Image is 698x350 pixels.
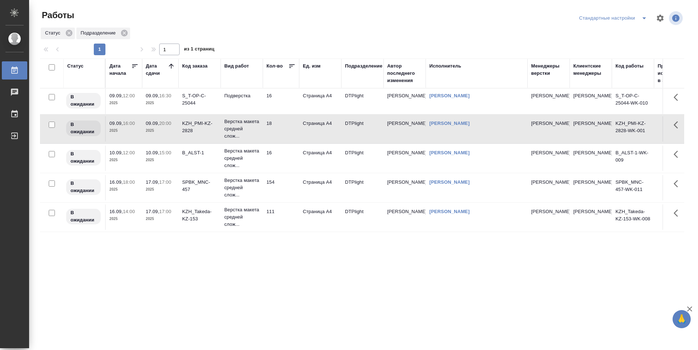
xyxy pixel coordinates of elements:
[429,62,461,70] div: Исполнитель
[612,175,654,200] td: SPBK_MNC-457-WK-011
[303,62,321,70] div: Ед. изм
[65,92,101,109] div: Исполнитель назначен, приступать к работе пока рано
[263,175,299,200] td: 154
[531,120,566,127] p: [PERSON_NAME]
[146,186,175,193] p: 2025
[669,204,687,222] button: Здесь прячутся важные кнопки
[182,120,217,134] div: KZH_PMI-KZ-2828
[146,209,159,214] p: 17.09,
[531,179,566,186] p: [PERSON_NAME]
[65,149,101,166] div: Исполнитель назначен, приступать к работе пока рано
[570,116,612,142] td: [PERSON_NAME]
[263,146,299,171] td: 16
[531,149,566,156] p: [PERSON_NAME]
[669,146,687,163] button: Здесь прячутся важные кнопки
[570,204,612,230] td: [PERSON_NAME]
[76,28,130,39] div: Подразделение
[146,62,168,77] div: Дата сдачи
[146,99,175,107] p: 2025
[224,118,259,140] p: Верстка макета средней слож...
[341,116,384,142] td: DTPlight
[612,89,654,114] td: S_T-OP-C-25044-WK-010
[299,175,341,200] td: Страница А4
[669,11,684,25] span: Посмотреть информацию
[182,208,217,223] div: KZH_Takeda-KZ-153
[669,89,687,106] button: Здесь прячутся важные кнопки
[182,62,208,70] div: Код заказа
[65,208,101,225] div: Исполнитель назначен, приступать к работе пока рано
[146,121,159,126] p: 09.09,
[263,204,299,230] td: 111
[224,92,259,99] p: Подверстка
[345,62,382,70] div: Подразделение
[341,89,384,114] td: DTPlight
[570,89,612,114] td: [PERSON_NAME]
[71,93,96,108] p: В ожидании
[577,12,651,24] div: split button
[341,175,384,200] td: DTPlight
[40,9,74,21] span: Работы
[123,209,135,214] p: 14:00
[146,156,175,164] p: 2025
[109,121,123,126] p: 09.09,
[65,179,101,196] div: Исполнитель назначен, приступать к работе пока рано
[182,149,217,156] div: B_ALST-1
[266,62,283,70] div: Кол-во
[123,150,135,155] p: 12:00
[224,147,259,169] p: Верстка макета средней слож...
[182,179,217,193] div: SPBK_MNC-457
[615,62,643,70] div: Код работы
[123,93,135,98] p: 12:00
[341,204,384,230] td: DTPlight
[159,209,171,214] p: 17:00
[109,99,139,107] p: 2025
[263,116,299,142] td: 18
[669,116,687,134] button: Здесь прячутся важные кнопки
[669,175,687,192] button: Здесь прячутся важные кнопки
[299,116,341,142] td: Страница А4
[531,62,566,77] div: Менеджеры верстки
[384,116,426,142] td: [PERSON_NAME]
[182,92,217,107] div: S_T-OP-C-25044
[71,180,96,194] p: В ожидании
[673,310,691,328] button: 🙏
[341,146,384,171] td: DTPlight
[146,215,175,223] p: 2025
[429,209,470,214] a: [PERSON_NAME]
[67,62,84,70] div: Статус
[224,177,259,199] p: Верстка макета средней слож...
[184,45,214,55] span: из 1 страниц
[384,89,426,114] td: [PERSON_NAME]
[146,179,159,185] p: 17.09,
[531,92,566,99] p: [PERSON_NAME]
[612,116,654,142] td: KZH_PMI-KZ-2828-WK-001
[109,215,139,223] p: 2025
[146,93,159,98] p: 09.09,
[384,204,426,230] td: [PERSON_NAME]
[109,156,139,164] p: 2025
[429,121,470,126] a: [PERSON_NAME]
[224,206,259,228] p: Верстка макета средней слож...
[71,150,96,165] p: В ожидании
[109,62,131,77] div: Дата начала
[531,208,566,215] p: [PERSON_NAME]
[146,127,175,134] p: 2025
[81,29,118,37] p: Подразделение
[109,186,139,193] p: 2025
[224,62,249,70] div: Вид работ
[159,121,171,126] p: 20:00
[109,150,123,155] p: 10.09,
[45,29,63,37] p: Статус
[65,120,101,137] div: Исполнитель назначен, приступать к работе пока рано
[612,204,654,230] td: KZH_Takeda-KZ-153-WK-008
[387,62,422,84] div: Автор последнего изменения
[299,146,341,171] td: Страница А4
[263,89,299,114] td: 16
[109,93,123,98] p: 09.09,
[675,312,688,327] span: 🙏
[573,62,608,77] div: Клиентские менеджеры
[299,89,341,114] td: Страница А4
[429,150,470,155] a: [PERSON_NAME]
[109,179,123,185] p: 16.09,
[429,179,470,185] a: [PERSON_NAME]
